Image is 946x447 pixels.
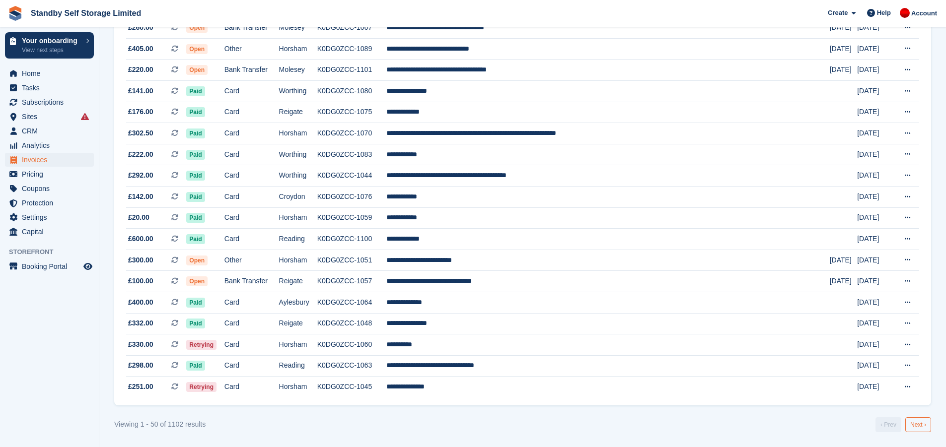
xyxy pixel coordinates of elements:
a: menu [5,81,94,95]
span: Pricing [22,167,81,181]
td: K0DG0ZCC-1076 [317,186,386,207]
td: Card [224,165,279,187]
a: Source reference 13311815: [116,139,124,147]
span: £600.00 [128,234,153,244]
div: I understand how concerning it must be when expected payments haven't been taken automatically. [16,51,183,80]
span: Coupons [22,182,81,195]
td: K0DG0ZCC-1044 [317,165,386,187]
td: [DATE] [857,165,893,187]
span: Paid [186,171,205,181]
a: menu [5,182,94,195]
a: menu [5,95,94,109]
span: £260.00 [128,22,153,33]
span: £251.00 [128,382,153,392]
b: Direct Debit payments [16,109,104,117]
textarea: Message… [8,296,190,313]
td: Horsham [279,377,317,397]
div: typically take 3-4 business days to clear, so if these are Direct Debit payments, they may show a... [16,109,183,147]
span: £400.00 [128,297,153,308]
td: Reading [279,229,317,250]
a: Source reference 5879916: [79,203,87,211]
td: K0DG0ZCC-1051 [317,250,386,271]
a: Next [905,417,931,432]
span: Paid [186,107,205,117]
td: [DATE] [857,144,893,165]
div: I understand how concerning it must be when expected payments haven't been taken automatically.Th... [8,45,191,315]
span: Invoices [22,153,81,167]
td: Card [224,102,279,123]
span: Paid [186,213,205,223]
a: menu [5,110,94,124]
td: [DATE] [857,377,893,397]
span: Sites [22,110,81,124]
td: [DATE] [857,38,893,60]
span: Open [186,65,208,75]
button: Home [155,4,174,23]
b: Manual collection invoices [16,153,119,161]
span: £292.00 [128,170,153,181]
span: Help [877,8,891,18]
button: Start recording [63,317,71,325]
span: £332.00 [128,318,153,328]
td: Reigate [279,102,317,123]
td: [DATE] [857,229,893,250]
span: £100.00 [128,276,153,286]
td: K0DG0ZCC-1059 [317,207,386,229]
a: Your onboarding View next steps [5,32,94,59]
td: [DATE] [857,80,893,102]
a: menu [5,153,94,167]
td: Worthing [279,80,317,102]
a: menu [5,259,94,273]
td: Card [224,292,279,313]
span: £176.00 [128,107,153,117]
span: Analytics [22,138,81,152]
td: Horsham [279,250,317,271]
a: Standby Self Storage Limited [27,5,145,21]
span: £298.00 [128,360,153,371]
td: K0DG0ZCC-1100 [317,229,386,250]
span: Retrying [186,340,217,350]
td: Card [224,229,279,250]
a: Preview store [82,260,94,272]
span: Paid [186,86,205,96]
td: Reading [279,355,317,377]
td: Bank Transfer [224,60,279,81]
td: [DATE] [857,17,893,39]
span: Open [186,276,208,286]
a: menu [5,167,94,181]
p: The team can also help [48,12,124,22]
td: Card [224,334,279,356]
span: Paid [186,361,205,371]
td: Croydon [279,186,317,207]
div: won't automatically charge even if payment methods are added later. If an invoice was raised befo... [16,153,183,211]
span: £330.00 [128,339,153,350]
td: Bank Transfer [224,17,279,39]
span: Paid [186,192,205,202]
span: £222.00 [128,149,153,160]
td: K0DG0ZCC-1048 [317,313,386,334]
td: [DATE] [857,355,893,377]
td: [DATE] [857,186,893,207]
div: - Our system automatically retries failed payments multiple times over a set period, so some paym... [16,216,183,255]
button: Emoji picker [31,317,39,325]
a: menu [5,196,94,210]
td: [DATE] [857,334,893,356]
a: menu [5,225,94,239]
span: £20.00 [128,212,149,223]
a: Source reference 104683967: [136,247,144,255]
td: Reigate [279,313,317,334]
td: Card [224,313,279,334]
span: Tasks [22,81,81,95]
td: Horsham [279,38,317,60]
td: Other [224,38,279,60]
td: K0DG0ZCC-1070 [317,123,386,144]
td: Molesey [279,60,317,81]
td: [DATE] [857,60,893,81]
span: Paid [186,298,205,308]
nav: Pages [873,417,933,432]
button: Send a message… [170,313,186,329]
img: Profile image for Fin [28,5,44,21]
span: £300.00 [128,255,153,265]
span: Capital [22,225,81,239]
td: Card [224,207,279,229]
